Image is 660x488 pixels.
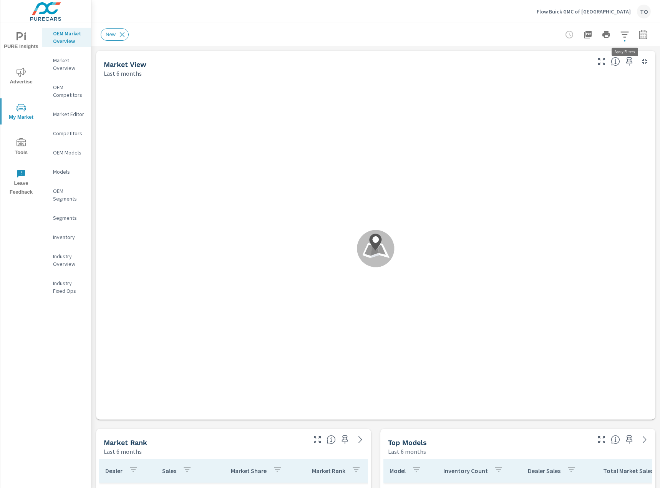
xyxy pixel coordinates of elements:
span: Tools [3,138,40,157]
p: Competitors [53,129,85,137]
span: Save this to your personalized report [339,433,351,446]
h5: Market Rank [104,438,147,447]
p: Market Overview [53,56,85,72]
div: Market Editor [42,108,91,120]
span: Leave Feedback [3,169,40,197]
div: Industry Overview [42,251,91,270]
span: New [101,32,120,37]
p: OEM Segments [53,187,85,203]
p: Market Rank [312,467,345,475]
div: Models [42,166,91,178]
p: Industry Fixed Ops [53,279,85,295]
p: Models [53,168,85,176]
span: Find the biggest opportunities in your market for your inventory. Understand by postal code where... [611,57,620,66]
p: Dealer Sales [528,467,561,475]
button: Make Fullscreen [311,433,323,446]
div: OEM Market Overview [42,28,91,47]
p: Total Market Sales [603,467,653,475]
div: Industry Fixed Ops [42,277,91,297]
div: TO [637,5,651,18]
p: Model [390,467,406,475]
div: New [101,28,129,41]
span: Market Rank shows you how you rank, in terms of sales, to other dealerships in your market. “Mark... [327,435,336,444]
div: Competitors [42,128,91,139]
p: OEM Market Overview [53,30,85,45]
p: Sales [162,467,176,475]
button: Make Fullscreen [595,55,608,68]
div: OEM Models [42,147,91,158]
span: Find the biggest opportunities within your model lineup nationwide. [Source: Market registration ... [611,435,620,444]
p: Inventory [53,233,85,241]
p: Dealer [105,467,123,475]
span: Save this to your personalized report [623,433,635,446]
span: Advertise [3,68,40,86]
button: Select Date Range [635,27,651,42]
a: See more details in report [354,433,366,446]
span: PURE Insights [3,32,40,51]
p: OEM Competitors [53,83,85,99]
p: Last 6 months [388,447,426,456]
p: Industry Overview [53,252,85,268]
p: OEM Models [53,149,85,156]
p: Market Share [231,467,267,475]
p: Market Editor [53,110,85,118]
button: Minimize Widget [638,55,651,68]
div: OEM Competitors [42,81,91,101]
p: Flow Buick GMC of [GEOGRAPHIC_DATA] [537,8,631,15]
div: OEM Segments [42,185,91,204]
p: Last 6 months [104,69,142,78]
h5: Top Models [388,438,427,447]
p: Inventory Count [443,467,488,475]
div: Market Overview [42,55,91,74]
div: Inventory [42,231,91,243]
h5: Market View [104,60,146,68]
p: Last 6 months [104,447,142,456]
a: See more details in report [638,433,651,446]
span: Save this to your personalized report [623,55,635,68]
div: Segments [42,212,91,224]
span: My Market [3,103,40,122]
p: Segments [53,214,85,222]
button: Make Fullscreen [595,433,608,446]
button: Print Report [599,27,614,42]
div: nav menu [0,23,42,200]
